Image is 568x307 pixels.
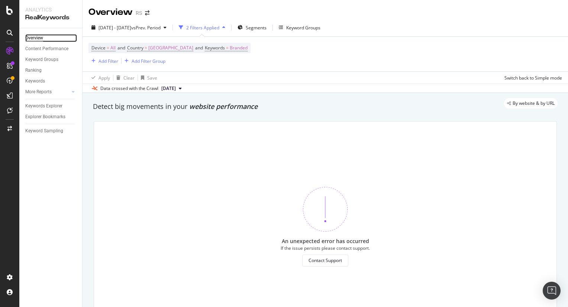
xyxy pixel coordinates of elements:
[25,67,77,74] a: Ranking
[110,43,116,53] span: All
[136,9,142,17] div: RS
[230,43,248,53] span: Branded
[88,22,170,33] button: [DATE] - [DATE]vsPrev. Period
[25,67,42,74] div: Ranking
[176,22,228,33] button: 2 Filters Applied
[132,58,165,64] div: Add Filter Group
[25,127,63,135] div: Keyword Sampling
[501,72,562,84] button: Switch back to Simple mode
[123,75,135,81] div: Clear
[513,101,555,106] span: By website & by URL
[235,22,270,33] button: Segments
[161,85,176,92] span: 2025 Aug. 16th
[226,45,229,51] span: =
[25,102,77,110] a: Keywords Explorer
[286,25,320,31] div: Keyword Groups
[138,72,157,84] button: Save
[117,45,125,51] span: and
[148,43,193,53] span: [GEOGRAPHIC_DATA]
[100,85,158,92] div: Data crossed with the Crawl
[205,45,225,51] span: Keywords
[131,25,161,31] span: vs Prev. Period
[282,237,369,245] div: An unexpected error has occurred
[99,58,118,64] div: Add Filter
[91,45,106,51] span: Device
[158,84,185,93] button: [DATE]
[25,6,76,13] div: Analytics
[276,22,323,33] button: Keyword Groups
[195,45,203,51] span: and
[543,282,561,300] div: Open Intercom Messenger
[25,127,77,135] a: Keyword Sampling
[113,72,135,84] button: Clear
[309,257,342,264] div: Contact Support
[25,77,45,85] div: Keywords
[25,113,65,121] div: Explorer Bookmarks
[25,56,77,64] a: Keyword Groups
[25,45,77,53] a: Content Performance
[145,10,149,16] div: arrow-right-arrow-left
[99,25,131,31] span: [DATE] - [DATE]
[88,72,110,84] button: Apply
[25,45,68,53] div: Content Performance
[186,25,219,31] div: 2 Filters Applied
[88,56,118,65] button: Add Filter
[88,6,133,19] div: Overview
[504,98,558,109] div: legacy label
[127,45,143,51] span: Country
[25,34,43,42] div: Overview
[25,56,58,64] div: Keyword Groups
[303,187,348,232] img: 370bne1z.png
[99,75,110,81] div: Apply
[25,102,62,110] div: Keywords Explorer
[25,13,76,22] div: RealKeywords
[246,25,267,31] span: Segments
[25,88,52,96] div: More Reports
[302,255,348,266] button: Contact Support
[147,75,157,81] div: Save
[25,77,77,85] a: Keywords
[25,88,70,96] a: More Reports
[281,245,370,251] div: If the issue persists please contact support.
[25,34,77,42] a: Overview
[107,45,109,51] span: =
[504,75,562,81] div: Switch back to Simple mode
[122,56,165,65] button: Add Filter Group
[145,45,147,51] span: =
[25,113,77,121] a: Explorer Bookmarks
